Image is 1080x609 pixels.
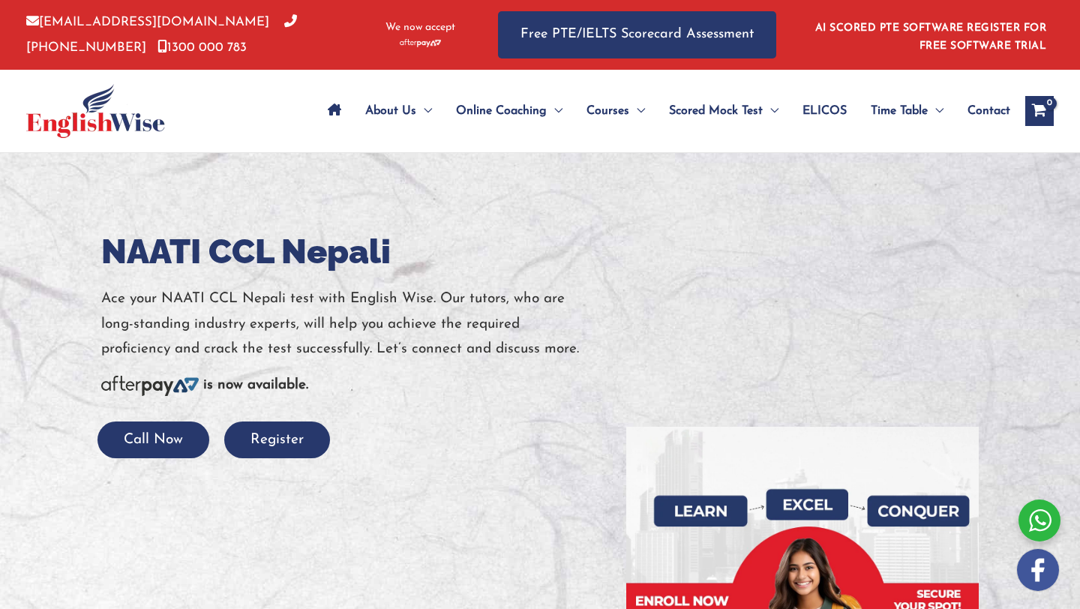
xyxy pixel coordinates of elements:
a: AI SCORED PTE SOFTWARE REGISTER FOR FREE SOFTWARE TRIAL [815,22,1047,52]
span: Time Table [871,85,928,137]
button: Call Now [97,421,209,458]
a: Free PTE/IELTS Scorecard Assessment [498,11,776,58]
span: Menu Toggle [763,85,778,137]
img: Afterpay-Logo [400,39,441,47]
a: View Shopping Cart, empty [1025,96,1054,126]
a: Register [224,433,330,447]
nav: Site Navigation: Main Menu [316,85,1010,137]
h1: NAATI CCL Nepali [101,228,604,275]
img: cropped-ew-logo [26,84,165,138]
span: Menu Toggle [416,85,432,137]
span: Online Coaching [456,85,547,137]
span: About Us [365,85,416,137]
a: [EMAIL_ADDRESS][DOMAIN_NAME] [26,16,269,28]
button: Register [224,421,330,458]
p: Ace your NAATI CCL Nepali test with English Wise. Our tutors, who are long-standing industry expe... [101,286,604,361]
img: Afterpay-Logo [101,376,199,396]
a: 1300 000 783 [157,41,247,54]
a: Call Now [97,433,209,447]
span: We now accept [385,20,455,35]
span: Scored Mock Test [669,85,763,137]
a: Contact [955,85,1010,137]
span: Courses [586,85,629,137]
span: Menu Toggle [629,85,645,137]
img: white-facebook.png [1017,549,1059,591]
a: [PHONE_NUMBER] [26,16,297,53]
a: CoursesMenu Toggle [574,85,657,137]
a: ELICOS [790,85,859,137]
a: Time TableMenu Toggle [859,85,955,137]
aside: Header Widget 1 [806,10,1054,59]
a: About UsMenu Toggle [353,85,444,137]
a: Scored Mock TestMenu Toggle [657,85,790,137]
span: ELICOS [802,85,847,137]
a: Online CoachingMenu Toggle [444,85,574,137]
span: Menu Toggle [547,85,562,137]
span: Contact [967,85,1010,137]
b: is now available. [203,378,308,392]
span: Menu Toggle [928,85,943,137]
